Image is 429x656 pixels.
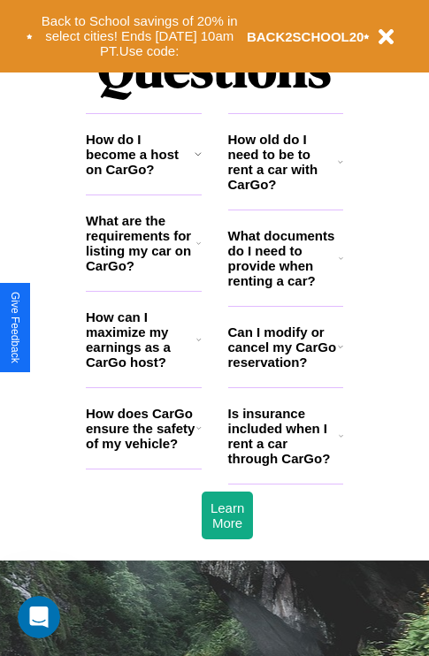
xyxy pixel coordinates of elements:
iframe: Intercom live chat [18,596,60,638]
b: BACK2SCHOOL20 [247,29,364,44]
h3: Is insurance included when I rent a car through CarGo? [228,406,339,466]
h3: What are the requirements for listing my car on CarGo? [86,213,196,273]
h3: How can I maximize my earnings as a CarGo host? [86,309,196,370]
button: Learn More [202,492,253,539]
h3: What documents do I need to provide when renting a car? [228,228,340,288]
h3: How do I become a host on CarGo? [86,132,195,177]
div: Give Feedback [9,292,21,363]
h3: How old do I need to be to rent a car with CarGo? [228,132,339,192]
h3: Can I modify or cancel my CarGo reservation? [228,324,338,370]
h3: How does CarGo ensure the safety of my vehicle? [86,406,196,451]
button: Back to School savings of 20% in select cities! Ends [DATE] 10am PT.Use code: [33,9,247,64]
